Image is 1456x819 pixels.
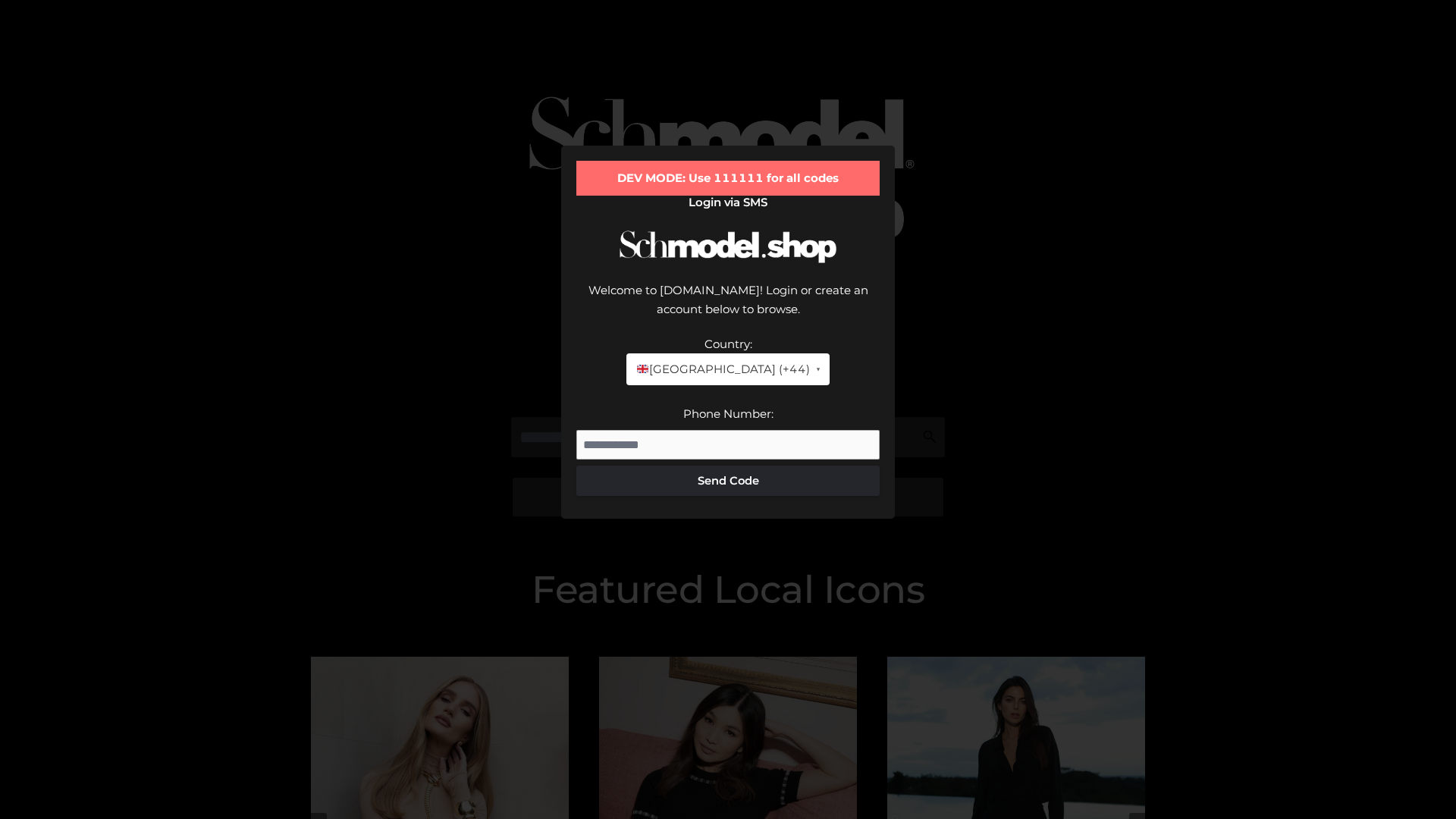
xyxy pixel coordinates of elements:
label: Country: [704,337,752,351]
img: Schmodel Logo [614,217,842,277]
img: 🇬🇧 [637,363,648,375]
div: DEV MODE: Use 111111 for all codes [576,161,880,196]
button: Send Code [576,466,880,496]
div: Welcome to [DOMAIN_NAME]! Login or create an account below to browse. [576,281,880,334]
span: [GEOGRAPHIC_DATA] (+44) [635,359,809,379]
label: Phone Number: [683,406,773,421]
h2: Login via SMS [576,196,880,209]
